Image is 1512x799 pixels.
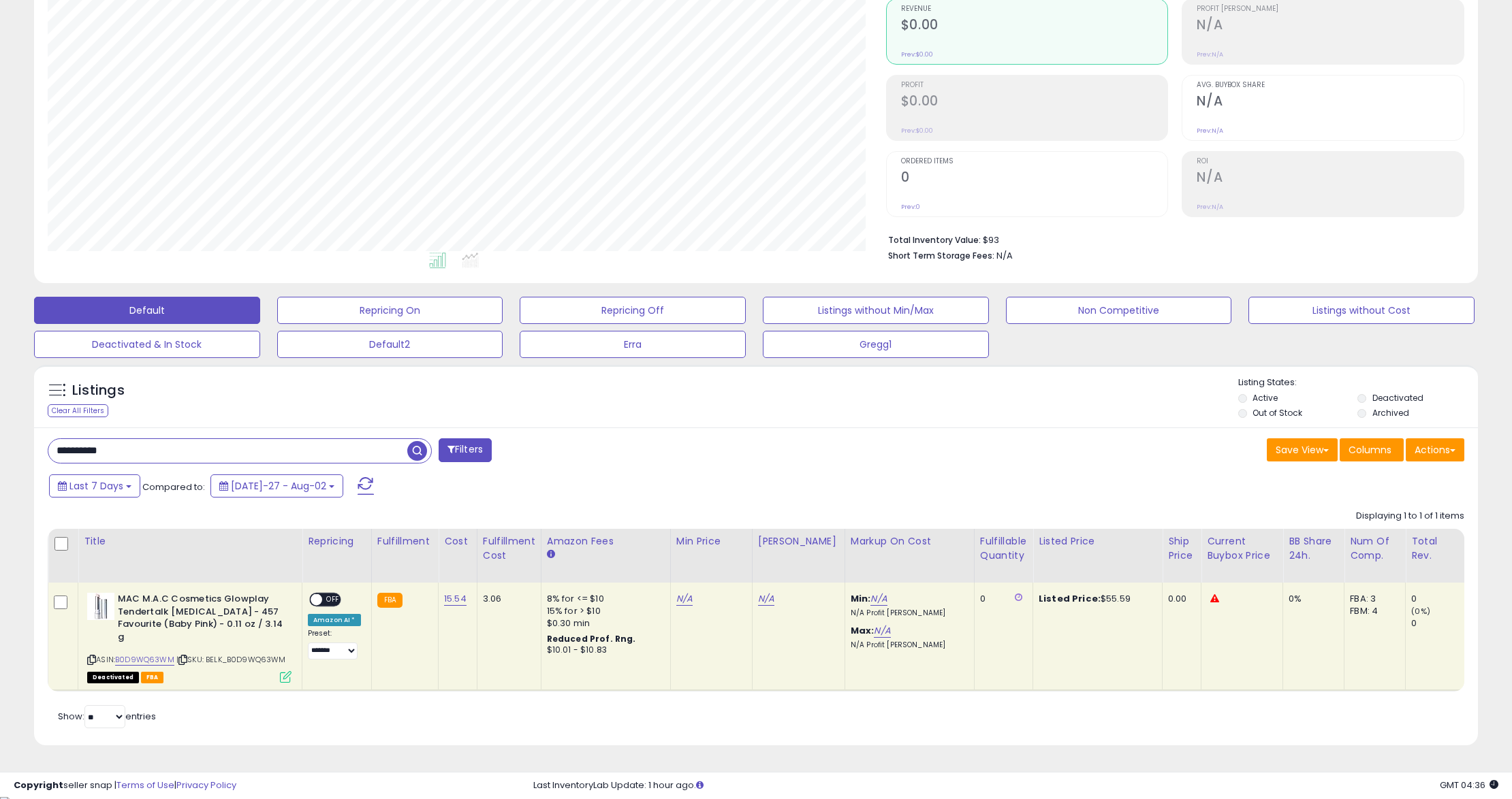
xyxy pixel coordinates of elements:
li: $93 [888,231,1454,247]
div: FBM: 4 [1350,605,1395,617]
span: N/A [996,249,1013,262]
button: [DATE]-27 - Aug-02 [210,474,343,498]
div: Fulfillable Quantity [980,534,1027,563]
div: 0 [1411,617,1466,630]
div: Current Buybox Price [1207,534,1277,563]
button: Filters [439,438,492,462]
div: Clear All Filters [48,404,108,417]
div: 0% [1289,593,1334,605]
span: Avg. Buybox Share [1197,82,1464,89]
span: | SKU: BELK_B0D9WQ63WM [176,654,286,665]
small: FBA [377,593,403,608]
button: Erra [520,331,746,358]
p: N/A Profit [PERSON_NAME] [851,608,964,618]
div: Displaying 1 to 1 of 1 items [1356,510,1464,523]
div: Num of Comp. [1350,534,1400,563]
strong: Copyright [14,779,63,792]
span: Profit [901,82,1168,89]
a: N/A [874,624,890,638]
small: Prev: $0.00 [901,127,933,135]
small: Prev: N/A [1197,203,1223,211]
a: N/A [870,592,887,606]
a: B0D9WQ63WM [115,654,174,666]
div: Title [84,534,296,549]
div: $10.01 - $10.83 [547,645,660,656]
div: $55.59 [1039,593,1152,605]
div: 8% for <= $10 [547,593,660,605]
b: MAC M.A.C Cosmetics Glowplay Tendertalk [MEDICAL_DATA] - 457 Favourite (Baby Pink) - 0.11 oz / 3.... [118,593,283,647]
span: Ordered Items [901,158,1168,165]
div: 15% for > $10 [547,605,660,617]
a: N/A [676,592,693,606]
div: Markup on Cost [851,534,968,549]
button: Default2 [277,331,503,358]
span: Columns [1349,443,1391,457]
div: 0 [1411,593,1466,605]
small: Prev: N/A [1197,50,1223,59]
b: Listed Price: [1039,592,1101,605]
span: Last 7 Days [69,479,123,493]
a: Privacy Policy [176,779,236,792]
button: Repricing Off [520,297,746,324]
button: Repricing On [277,297,503,324]
b: Reduced Prof. Rng. [547,633,636,645]
b: Max: [851,624,875,637]
label: Deactivated [1372,392,1423,404]
span: Revenue [901,5,1168,13]
small: Prev: N/A [1197,127,1223,135]
p: Listing States: [1238,376,1479,389]
div: seller snap | | [14,779,236,792]
div: Ship Price [1168,534,1195,563]
span: Show: entries [58,710,156,723]
h2: N/A [1197,17,1464,35]
button: Non Competitive [1006,297,1232,324]
button: Listings without Cost [1248,297,1475,324]
div: 3.06 [483,593,531,605]
span: 2025-08-10 04:36 GMT [1440,779,1498,792]
p: N/A Profit [PERSON_NAME] [851,640,964,650]
button: Save View [1267,438,1338,461]
button: Actions [1406,438,1464,461]
div: Total Rev. [1411,534,1461,563]
a: Terms of Use [116,779,174,792]
b: Short Term Storage Fees: [888,250,994,261]
span: Compared to: [142,480,205,493]
span: FBA [141,672,164,683]
div: 0 [980,593,1022,605]
h2: $0.00 [901,93,1168,112]
div: Preset: [308,629,361,659]
button: Gregg1 [763,331,989,358]
b: Min: [851,592,871,605]
label: Active [1253,392,1278,404]
h2: N/A [1197,169,1464,188]
span: OFF [322,594,344,606]
button: Listings without Min/Max [763,297,989,324]
span: All listings that are unavailable for purchase on Amazon for any reason other than out-of-stock [87,672,139,683]
h5: Listings [72,381,125,400]
label: Archived [1372,407,1409,419]
div: BB Share 24h. [1289,534,1338,563]
div: Cost [444,534,471,549]
h2: N/A [1197,93,1464,112]
div: Repricing [308,534,366,549]
a: N/A [758,592,774,606]
small: Prev: 0 [901,203,920,211]
div: Last InventoryLab Update: 1 hour ago. [533,779,1498,792]
span: Profit [PERSON_NAME] [1197,5,1464,13]
label: Out of Stock [1253,407,1302,419]
div: [PERSON_NAME] [758,534,839,549]
div: Fulfillment [377,534,432,549]
div: Amazon Fees [547,534,665,549]
span: ROI [1197,158,1464,165]
div: FBA: 3 [1350,593,1395,605]
div: Min Price [676,534,746,549]
button: Columns [1340,438,1404,461]
a: 15.54 [444,592,467,606]
img: 31x5MHGI+6L._SL40_.jpg [87,593,114,620]
div: ASIN: [87,593,292,681]
button: Last 7 Days [49,474,140,498]
div: Fulfillment Cost [483,534,535,563]
button: Default [34,297,260,324]
small: Prev: $0.00 [901,50,933,59]
div: $0.30 min [547,617,660,630]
